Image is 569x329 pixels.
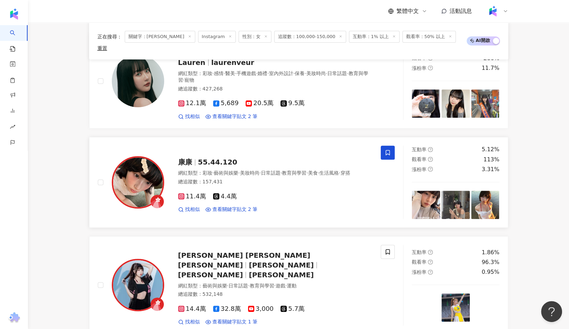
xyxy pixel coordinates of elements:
img: post-image [471,89,499,118]
span: 正在搜尋 ： [97,34,122,39]
span: · [274,283,275,288]
div: 113% [483,156,499,163]
span: question-circle [428,147,433,152]
span: 5.7萬 [280,305,305,313]
img: Kolr%20app%20icon%20%281%29.png [486,5,499,18]
span: 室內外設計 [269,71,293,76]
div: 3.31% [482,166,499,173]
span: 彩妝 [203,71,212,76]
img: logo icon [8,8,20,20]
span: 觀看率 [412,259,426,265]
span: 漲粉率 [412,269,426,275]
span: 遊戲 [276,283,285,288]
span: 醫美 [225,71,235,76]
span: 關鍵字：[PERSON_NAME] [125,31,195,43]
img: post-image [442,191,470,219]
span: 繁體中文 [396,7,419,15]
span: question-circle [428,270,433,275]
span: 活動訊息 [450,8,472,14]
span: [PERSON_NAME] Lauren [178,49,347,67]
span: 運動 [287,283,297,288]
span: 彩妝 [203,170,212,176]
span: 14.4萬 [178,305,206,313]
span: 生活風格 [319,170,339,176]
span: 5,689 [213,100,239,107]
span: · [224,71,225,76]
span: question-circle [428,167,433,171]
span: · [235,71,236,76]
span: 手機遊戲 [236,71,256,76]
div: 0.95% [482,268,499,276]
span: 查看關鍵字貼文 2 筆 [212,113,258,120]
div: 96.3% [482,258,499,266]
span: · [347,71,348,76]
span: 觀看率 [412,156,426,162]
a: KOL Avatar康康55.44.120網紅類型：彩妝·藝術與娛樂·美妝時尚·日常話題·教育與學習·美食·生活風格·穿搭總追蹤數：157,43111.4萬4.4萬找相似查看關鍵字貼文 2 筆互... [89,137,508,227]
img: post-image [471,293,499,322]
img: post-image [412,191,440,219]
span: 找相似 [185,319,200,326]
img: post-image [412,293,440,322]
span: 保養 [295,71,305,76]
img: KOL Avatar [112,259,164,311]
div: 總追蹤數 ： 532,148 [178,291,373,298]
span: · [259,170,261,176]
iframe: Help Scout Beacon - Open [541,301,562,322]
img: chrome extension [7,312,21,323]
span: 教育與學習 [249,283,274,288]
span: 感情 [214,71,224,76]
span: 55.44.120 [198,158,238,166]
span: 教育與學習 [282,170,306,176]
span: 找相似 [185,113,200,120]
span: · [183,77,184,83]
img: post-image [442,89,470,118]
img: post-image [471,191,499,219]
a: 查看關鍵字貼文 2 筆 [205,113,258,120]
span: · [293,71,295,76]
span: · [306,170,308,176]
span: · [267,71,269,76]
span: · [256,71,257,76]
span: [PERSON_NAME] [PERSON_NAME][PERSON_NAME] [178,251,311,269]
a: search [10,25,24,52]
img: post-image [412,89,440,118]
span: 4.4萬 [213,193,237,200]
span: [PERSON_NAME] [249,271,314,279]
span: 日常話題 [327,71,347,76]
a: 查看關鍵字貼文 1 筆 [205,319,258,326]
span: question-circle [428,250,433,255]
span: 3,000 [248,305,274,313]
span: 觀看率：50% 以上 [402,31,456,43]
a: 找相似 [178,206,200,213]
span: 性別：女 [239,31,271,43]
span: 漲粉率 [412,167,426,172]
span: question-circle [428,259,433,264]
span: 查看關鍵字貼文 1 筆 [212,319,258,326]
img: post-image [442,293,470,322]
span: [PERSON_NAME] [178,271,243,279]
span: 婚禮 [257,71,267,76]
span: 康康 [178,158,192,166]
span: · [248,283,249,288]
a: KOL Avatar[PERSON_NAME]Lauren[PERSON_NAME] Laurenlaurenveur網紅類型：彩妝·感情·醫美·手機遊戲·婚禮·室內外設計·保養·美妝時尚·日常... [89,34,508,129]
span: 日常話題 [261,170,280,176]
span: question-circle [428,157,433,162]
a: 找相似 [178,113,200,120]
a: 查看關鍵字貼文 2 筆 [205,206,258,213]
div: 網紅類型 ： [178,283,373,290]
span: 美妝時尚 [306,71,326,76]
span: 漲粉率 [412,65,426,71]
span: 追蹤數：100,000-150,000 [274,31,346,43]
span: · [339,170,340,176]
span: rise [10,120,15,136]
span: 寵物 [184,77,194,83]
span: 互動率 [412,147,426,152]
span: · [212,170,214,176]
div: 網紅類型 ： [178,70,373,84]
div: 5.12% [482,146,499,153]
div: 11.7% [482,64,499,72]
div: 總追蹤數 ： 157,431 [178,178,373,185]
span: · [305,71,306,76]
span: 20.5萬 [246,100,273,107]
span: question-circle [428,65,433,70]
